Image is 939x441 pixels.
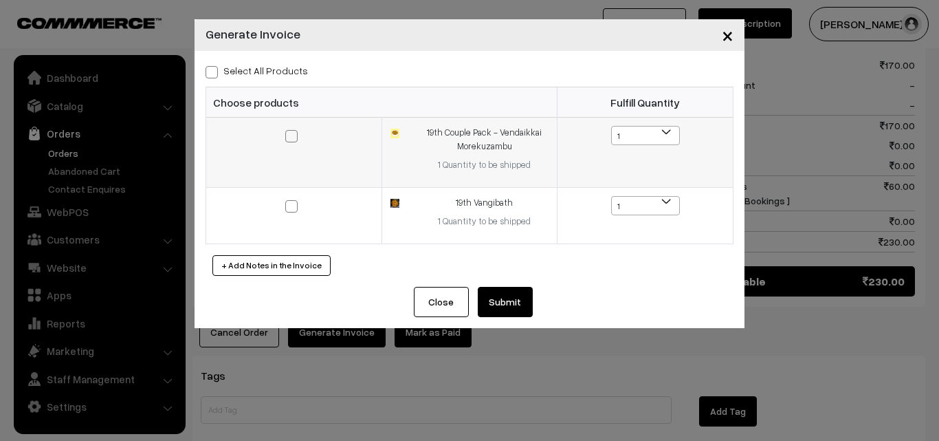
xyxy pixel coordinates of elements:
button: Submit [478,287,533,317]
label: Select all Products [206,63,308,78]
button: Close [414,287,469,317]
span: 1 [611,196,680,215]
span: 1 [612,127,679,146]
th: Fulfill Quantity [557,87,733,118]
span: 1 [611,126,680,145]
span: × [722,22,733,47]
div: 1 Quantity to be shipped [420,215,549,228]
div: 19th Couple Pack - Vendaikkai Morekuzambu [420,126,549,153]
span: 1 [612,197,679,216]
div: 19th Vangibath [420,196,549,210]
h4: Generate Invoice [206,25,300,43]
button: + Add Notes in the Invoice [212,255,331,276]
img: 17581768273653vangibath.jpg [390,199,399,208]
div: 1 Quantity to be shipped [420,158,549,172]
button: Close [711,14,744,56]
th: Choose products [206,87,557,118]
img: 17327208005011Sambar.jpg [390,129,399,138]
